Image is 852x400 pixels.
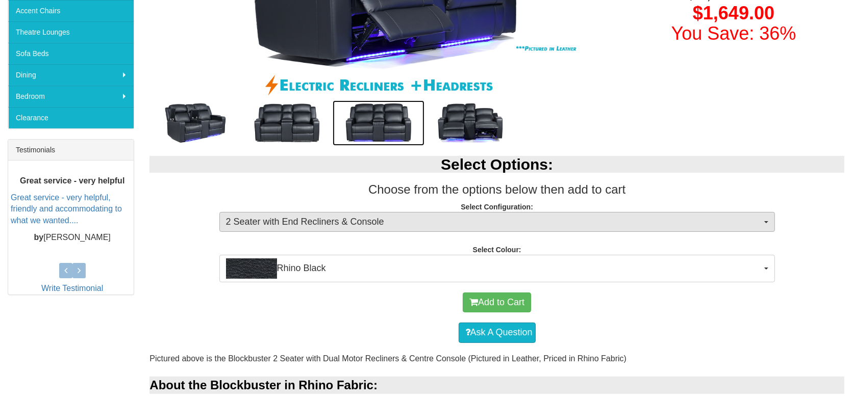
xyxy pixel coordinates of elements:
button: Rhino BlackRhino Black [219,255,775,282]
h3: Choose from the options below then add to cart [149,183,844,196]
span: Rhino Black [226,258,762,279]
b: by [34,233,44,242]
font: You Save: 36% [671,23,796,44]
div: Testimonials [8,140,134,161]
img: Rhino Black [226,258,277,279]
a: Dining [8,64,134,86]
a: Sofa Beds [8,43,134,64]
b: Great service - very helpful [20,176,124,185]
strong: Select Configuration: [461,203,533,211]
b: Select Options: [441,156,553,173]
div: About the Blockbuster in Rhino Fabric: [149,377,844,394]
a: Write Testimonial [41,284,103,292]
span: 2 Seater with End Recliners & Console [226,216,762,229]
button: 2 Seater with End Recliners & Console [219,212,775,232]
button: Add to Cart [463,292,531,313]
p: [PERSON_NAME] [11,232,134,244]
strong: Select Colour: [473,246,521,254]
a: Clearance [8,107,134,128]
a: Great service - very helpful, friendly and accommodating to what we wanted.... [11,193,122,225]
a: Theatre Lounges [8,21,134,43]
a: Bedroom [8,86,134,107]
a: Ask A Question [459,323,536,343]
